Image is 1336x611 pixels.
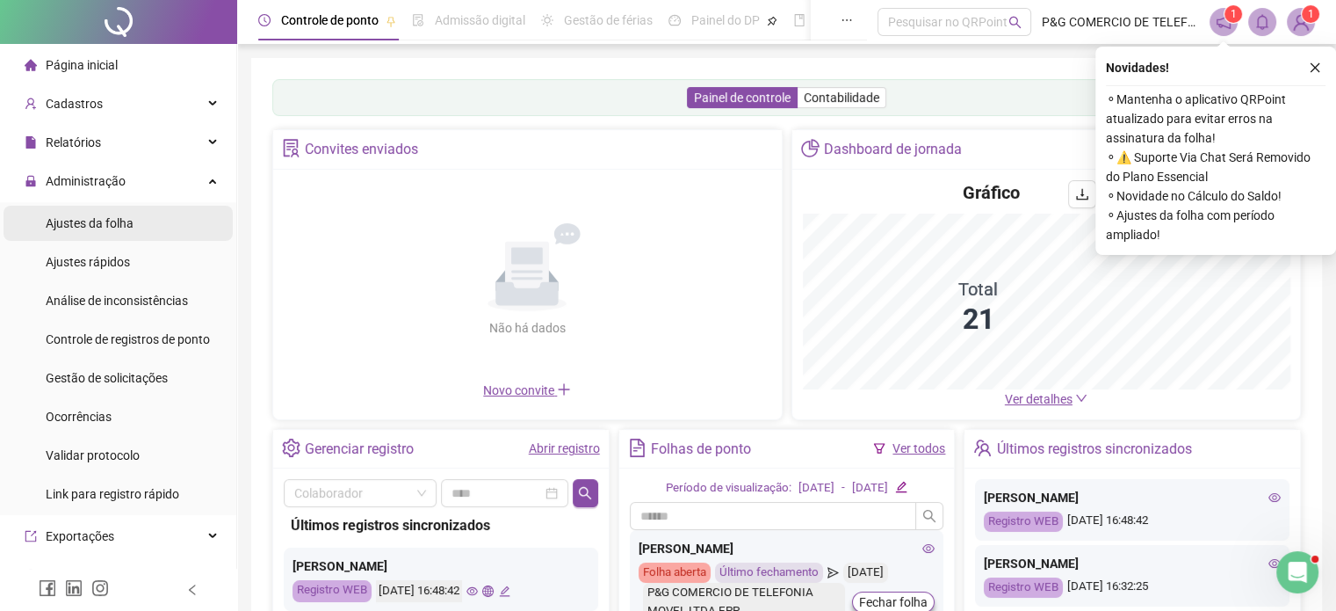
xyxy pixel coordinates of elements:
[292,556,589,576] div: [PERSON_NAME]
[1106,148,1325,186] span: ⚬ ⚠️ Suporte Via Chat Será Removido do Plano Essencial
[651,434,751,464] div: Folhas de ponto
[804,91,879,105] span: Contabilidade
[25,59,37,71] span: home
[827,563,839,583] span: send
[46,410,112,424] span: Ocorrências
[1005,392,1087,406] a: Ver detalhes down
[1254,14,1270,30] span: bell
[1008,16,1022,29] span: search
[694,91,791,105] span: Painel de controle
[798,479,834,498] div: [DATE]
[801,139,820,157] span: pie-chart
[984,554,1281,573] div: [PERSON_NAME]
[1106,90,1325,148] span: ⚬ Mantenha o aplicativo QRPoint atualizado para evitar erros na assinatura da folha!
[984,512,1281,532] div: [DATE] 16:48:42
[1075,392,1087,404] span: down
[482,586,494,597] span: global
[895,481,906,492] span: edit
[46,448,140,462] span: Validar protocolo
[793,14,805,26] span: book
[578,486,592,500] span: search
[1231,8,1237,20] span: 1
[984,488,1281,507] div: [PERSON_NAME]
[46,97,103,111] span: Cadastros
[1308,8,1314,20] span: 1
[997,434,1192,464] div: Últimos registros sincronizados
[25,136,37,149] span: file
[564,13,653,27] span: Gestão de férias
[541,14,553,26] span: sun
[984,578,1063,598] div: Registro WEB
[25,98,37,110] span: user-add
[292,580,372,602] div: Registro WEB
[841,14,853,26] span: ellipsis
[984,512,1063,532] div: Registro WEB
[499,586,510,597] span: edit
[1106,206,1325,244] span: ⚬ Ajustes da folha com período ampliado!
[412,14,424,26] span: file-done
[628,439,646,457] span: file-text
[91,579,109,597] span: instagram
[1288,9,1314,35] img: 7483
[25,530,37,542] span: export
[973,439,992,457] span: team
[258,14,271,26] span: clock-circle
[824,135,962,164] div: Dashboard de jornada
[305,135,418,164] div: Convites enviados
[639,539,935,558] div: [PERSON_NAME]
[922,509,936,523] span: search
[46,58,118,72] span: Página inicial
[386,16,396,26] span: pushpin
[46,332,210,346] span: Controle de registros de ponto
[39,579,56,597] span: facebook
[282,439,300,457] span: setting
[466,586,478,597] span: eye
[873,442,885,455] span: filter
[852,479,888,498] div: [DATE]
[668,14,681,26] span: dashboard
[25,175,37,187] span: lock
[305,434,414,464] div: Gerenciar registro
[843,563,888,583] div: [DATE]
[46,255,130,269] span: Ajustes rápidos
[1042,12,1199,32] span: P&G COMERCIO DE TELEFONIA LTDA EPP- FILIAL
[1268,557,1281,570] span: eye
[666,479,791,498] div: Período de visualização:
[529,441,600,455] a: Abrir registro
[1106,186,1325,206] span: ⚬ Novidade no Cálculo do Saldo!
[767,16,777,26] span: pushpin
[922,542,935,555] span: eye
[557,382,571,396] span: plus
[46,371,168,385] span: Gestão de solicitações
[963,180,1020,205] h4: Gráfico
[1075,187,1089,201] span: download
[376,580,462,602] div: [DATE] 16:48:42
[186,584,199,596] span: left
[1005,392,1072,406] span: Ver detalhes
[984,578,1281,598] div: [DATE] 16:32:25
[46,135,101,149] span: Relatórios
[1268,491,1281,504] span: eye
[446,318,608,338] div: Não há dados
[1106,58,1169,77] span: Novidades !
[291,514,591,536] div: Últimos registros sincronizados
[1302,5,1319,23] sup: Atualize o seu contato no menu Meus Dados
[46,294,188,308] span: Análise de inconsistências
[46,568,111,582] span: Integrações
[483,383,571,397] span: Novo convite
[1276,551,1318,593] iframe: Intercom live chat
[281,13,379,27] span: Controle de ponto
[1216,14,1231,30] span: notification
[691,13,760,27] span: Painel do DP
[435,13,525,27] span: Admissão digital
[1224,5,1242,23] sup: 1
[46,487,179,501] span: Link para registro rápido
[639,563,711,583] div: Folha aberta
[46,174,126,188] span: Administração
[1309,62,1321,74] span: close
[46,216,134,230] span: Ajustes da folha
[46,529,114,543] span: Exportações
[715,563,823,583] div: Último fechamento
[892,441,945,455] a: Ver todos
[841,479,845,498] div: -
